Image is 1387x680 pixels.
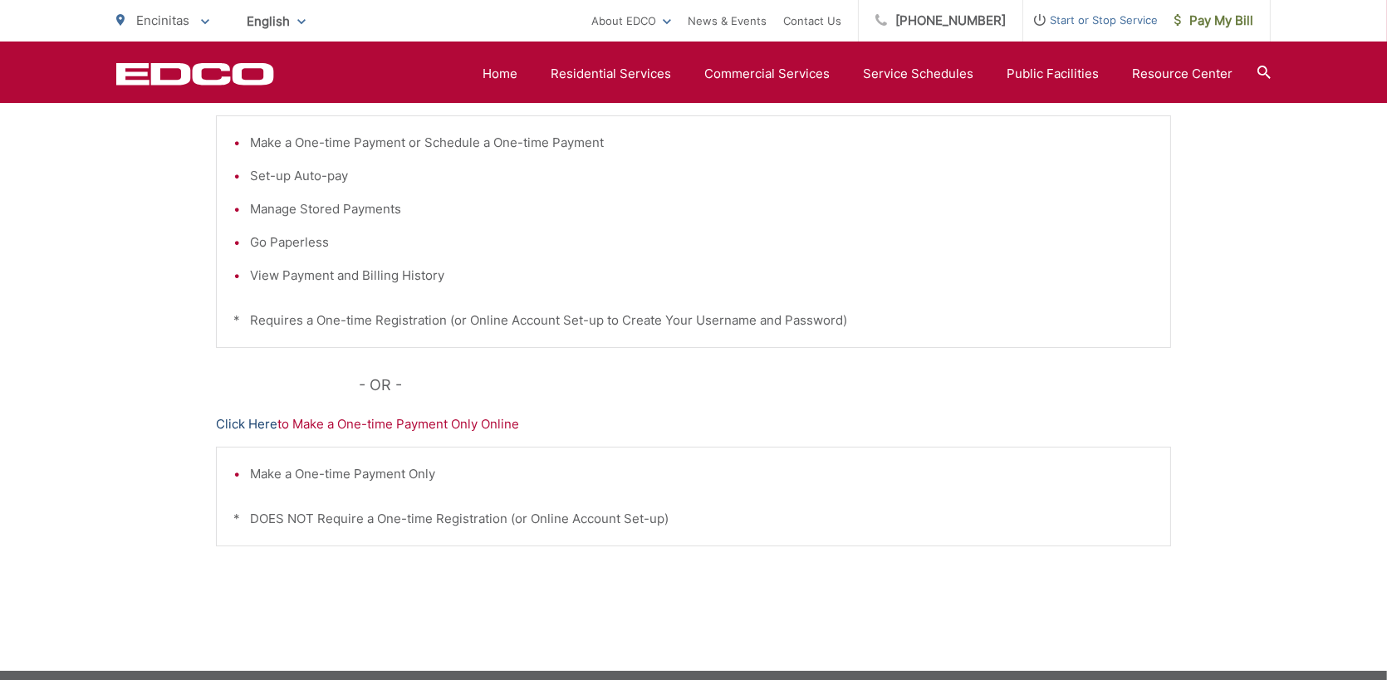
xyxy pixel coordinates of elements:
[688,11,767,31] a: News & Events
[863,64,973,84] a: Service Schedules
[360,373,1172,398] p: - OR -
[250,199,1154,219] li: Manage Stored Payments
[233,311,1154,330] p: * Requires a One-time Registration (or Online Account Set-up to Create Your Username and Password)
[116,62,274,86] a: EDCD logo. Return to the homepage.
[591,11,671,31] a: About EDCO
[234,7,318,36] span: English
[250,133,1154,153] li: Make a One-time Payment or Schedule a One-time Payment
[233,509,1154,529] p: * DOES NOT Require a One-time Registration (or Online Account Set-up)
[783,11,841,31] a: Contact Us
[250,166,1154,186] li: Set-up Auto-pay
[216,414,277,434] a: Click Here
[483,64,517,84] a: Home
[250,232,1154,252] li: Go Paperless
[1132,64,1233,84] a: Resource Center
[704,64,830,84] a: Commercial Services
[551,64,671,84] a: Residential Services
[250,266,1154,286] li: View Payment and Billing History
[250,464,1154,484] li: Make a One-time Payment Only
[1007,64,1099,84] a: Public Facilities
[1174,11,1253,31] span: Pay My Bill
[136,12,189,28] span: Encinitas
[216,414,1171,434] p: to Make a One-time Payment Only Online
